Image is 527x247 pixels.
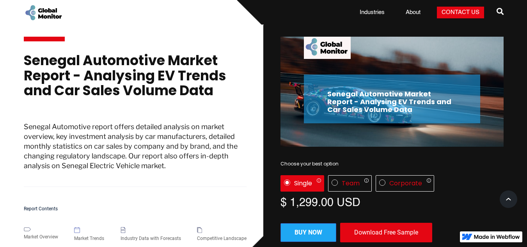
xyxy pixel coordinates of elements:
[280,223,336,242] a: Buy now
[340,223,432,242] div: Download Free Sample
[437,7,484,18] a: Contact Us
[294,179,312,187] div: Single
[389,179,422,187] div: Corporate
[342,179,360,187] div: Team
[24,233,58,241] div: Market Overview
[474,235,520,239] img: Made in Webflow
[197,235,247,242] div: Competitive Landscape
[24,122,247,187] p: Senegal Automotive report offers detailed analysis on market overview, key investment analysis by...
[355,9,389,16] a: Industries
[280,195,504,207] div: $ 1,299.00 USD
[280,160,504,168] div: Choose your best option
[497,6,504,17] span: 
[121,235,181,242] div: Industry Data with Forecasts
[327,90,457,113] h2: Senegal Automotive Market Report - Analysing EV Trends and Car Sales Volume Data
[497,5,504,20] a: 
[401,9,425,16] a: About
[24,4,63,21] a: home
[74,235,104,242] div: Market Trends
[24,53,247,106] h1: Senegal Automotive Market Report - Analysing EV Trends and Car Sales Volume Data
[24,206,247,211] h5: Report Contents
[280,175,504,192] div: License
